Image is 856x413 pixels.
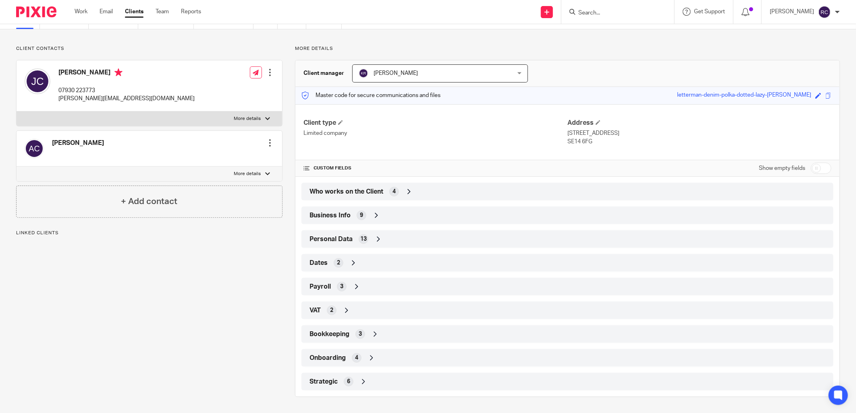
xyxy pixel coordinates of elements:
[330,306,333,314] span: 2
[359,330,362,338] span: 3
[303,129,567,137] p: Limited company
[694,9,725,14] span: Get Support
[16,6,56,17] img: Pixie
[347,378,350,386] span: 6
[359,68,368,78] img: svg%3E
[310,283,331,291] span: Payroll
[16,45,283,52] p: Client contacts
[310,330,349,339] span: Bookkeeping
[100,8,113,16] a: Email
[301,91,440,99] p: Master code for secure communications and files
[234,171,261,177] p: More details
[310,354,346,362] span: Onboarding
[770,8,814,16] p: [PERSON_NAME]
[121,195,177,208] h4: + Add contact
[75,8,87,16] a: Work
[156,8,169,16] a: Team
[52,139,104,147] h4: [PERSON_NAME]
[310,306,321,315] span: VAT
[567,138,831,146] p: SE14 6FG
[25,68,50,94] img: svg%3E
[393,188,396,196] span: 4
[578,10,650,17] input: Search
[310,188,383,196] span: Who works on the Client
[759,164,805,172] label: Show empty fields
[310,259,328,267] span: Dates
[374,70,418,76] span: [PERSON_NAME]
[303,119,567,127] h4: Client type
[25,139,44,158] img: svg%3E
[234,116,261,122] p: More details
[58,95,195,103] p: [PERSON_NAME][EMAIL_ADDRESS][DOMAIN_NAME]
[125,8,143,16] a: Clients
[337,259,340,267] span: 2
[303,165,567,171] h4: CUSTOM FIELDS
[58,87,195,95] p: 07930 223773
[818,6,831,19] img: svg%3E
[567,119,831,127] h4: Address
[340,283,343,291] span: 3
[181,8,201,16] a: Reports
[295,45,840,52] p: More details
[310,378,338,386] span: Strategic
[16,230,283,236] p: Linked clients
[677,91,811,100] div: letterman-denim-polka-dotted-lazy-[PERSON_NAME]
[310,235,353,244] span: Personal Data
[355,354,358,362] span: 4
[303,69,344,77] h3: Client manager
[310,211,351,220] span: Business Info
[360,235,367,243] span: 13
[567,129,831,137] p: [STREET_ADDRESS]
[360,211,363,219] span: 9
[58,68,195,78] h4: [PERSON_NAME]
[114,68,123,76] i: Primary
